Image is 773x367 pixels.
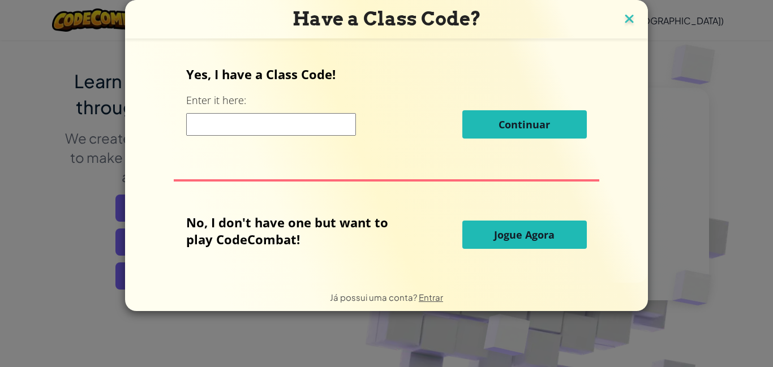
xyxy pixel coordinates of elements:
button: Continuar [462,110,587,139]
span: Have a Class Code? [293,7,481,30]
label: Enter it here: [186,93,246,107]
span: Já possui uma conta? [330,292,419,303]
span: Jogue Agora [494,228,555,241]
img: close icon [622,11,637,28]
a: Entrar [419,292,443,303]
span: Continuar [499,118,550,131]
p: Yes, I have a Class Code! [186,66,586,83]
button: Jogue Agora [462,221,587,249]
p: No, I don't have one but want to play CodeCombat! [186,214,405,248]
